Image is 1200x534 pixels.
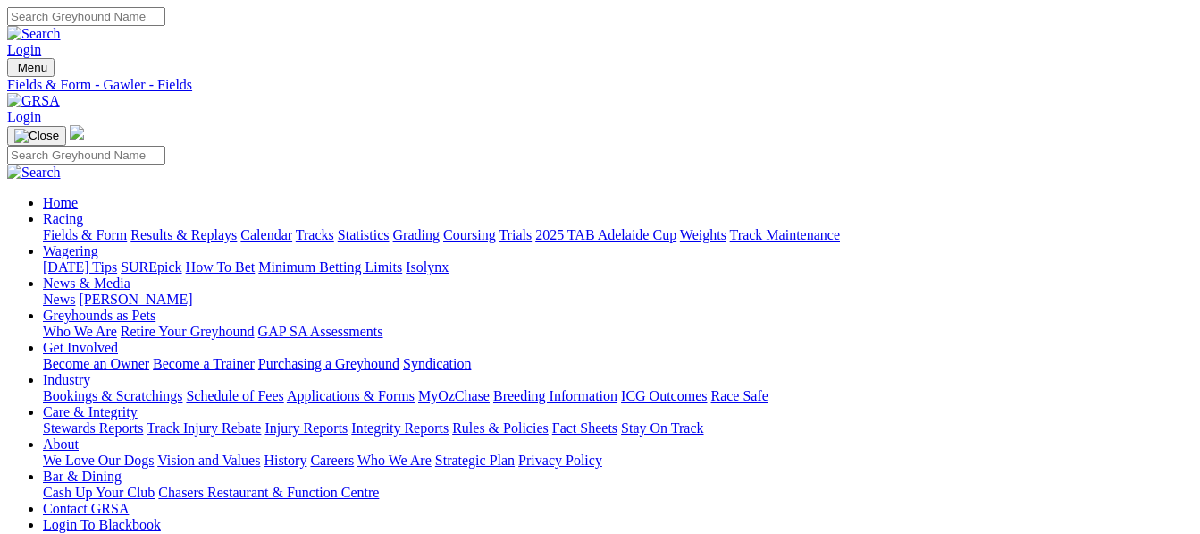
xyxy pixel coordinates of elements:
div: Care & Integrity [43,420,1193,437]
a: Isolynx [406,259,449,275]
a: MyOzChase [418,388,490,403]
a: News & Media [43,275,130,291]
div: Greyhounds as Pets [43,324,1193,340]
a: Coursing [443,227,496,242]
img: GRSA [7,93,60,109]
a: Stewards Reports [43,420,143,436]
a: Syndication [403,356,471,371]
a: Greyhounds as Pets [43,308,155,323]
img: Search [7,165,61,181]
div: News & Media [43,292,1193,308]
img: Close [14,129,59,143]
a: Contact GRSA [43,501,129,516]
a: [DATE] Tips [43,259,117,275]
a: Home [43,195,78,210]
a: Grading [393,227,440,242]
a: We Love Our Dogs [43,453,154,468]
a: Who We Are [357,453,432,468]
img: logo-grsa-white.png [70,125,84,140]
input: Search [7,146,165,165]
a: Strategic Plan [435,453,515,468]
a: Login [7,42,41,57]
a: Rules & Policies [452,420,549,436]
a: Schedule of Fees [186,388,283,403]
span: Menu [18,61,47,74]
a: Purchasing a Greyhound [258,356,399,371]
a: Calendar [240,227,292,242]
a: Login [7,109,41,124]
div: About [43,453,1193,469]
a: Industry [43,372,90,387]
a: Breeding Information [493,388,617,403]
a: Bookings & Scratchings [43,388,182,403]
div: Bar & Dining [43,485,1193,501]
a: Retire Your Greyhound [121,324,255,339]
img: Search [7,26,61,42]
a: [PERSON_NAME] [79,292,192,307]
a: Get Involved [43,340,118,355]
a: Who We Are [43,324,117,339]
div: Get Involved [43,356,1193,372]
a: Track Maintenance [730,227,840,242]
a: Care & Integrity [43,404,138,420]
a: Chasers Restaurant & Function Centre [158,485,379,500]
div: Wagering [43,259,1193,275]
button: Toggle navigation [7,126,66,146]
a: Wagering [43,243,98,259]
a: Careers [310,453,354,468]
a: Fields & Form - Gawler - Fields [7,77,1193,93]
a: Statistics [338,227,390,242]
a: Stay On Track [621,420,703,436]
a: Integrity Reports [351,420,449,436]
a: Tracks [296,227,334,242]
a: Racing [43,211,83,226]
a: Injury Reports [264,420,348,436]
a: Fact Sheets [552,420,617,436]
a: Results & Replays [130,227,237,242]
a: Track Injury Rebate [147,420,261,436]
a: Trials [499,227,532,242]
a: Vision and Values [157,453,260,468]
a: Privacy Policy [518,453,602,468]
a: Bar & Dining [43,469,122,484]
a: Race Safe [710,388,768,403]
a: Weights [680,227,726,242]
input: Search [7,7,165,26]
div: Industry [43,388,1193,404]
a: About [43,437,79,452]
a: Applications & Forms [287,388,415,403]
a: How To Bet [186,259,256,275]
a: SUREpick [121,259,181,275]
a: Fields & Form [43,227,127,242]
a: Minimum Betting Limits [258,259,402,275]
a: News [43,292,75,307]
a: Become a Trainer [153,356,255,371]
a: 2025 TAB Adelaide Cup [535,227,676,242]
button: Toggle navigation [7,58,55,77]
div: Racing [43,227,1193,243]
a: History [264,453,306,468]
a: GAP SA Assessments [258,324,383,339]
a: ICG Outcomes [621,388,707,403]
a: Login To Blackbook [43,517,161,532]
a: Cash Up Your Club [43,485,155,500]
a: Become an Owner [43,356,149,371]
